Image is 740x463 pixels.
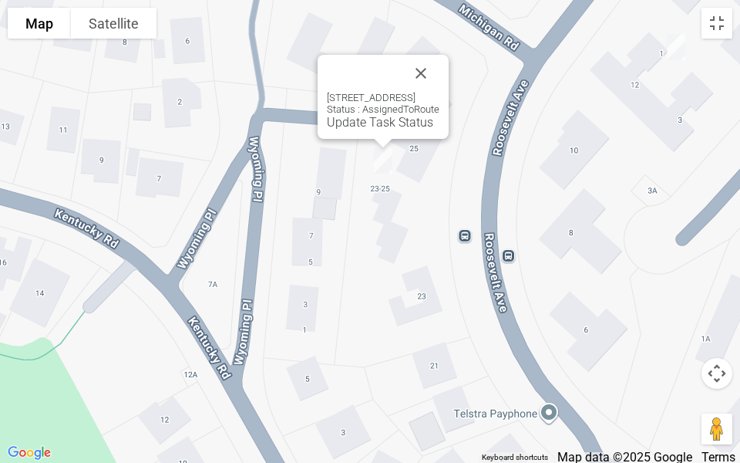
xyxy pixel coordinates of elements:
[368,141,399,180] div: 23-25 Roosevelt Avenue, RIVERWOOD NSW 2210<br>Status : AssignedToRoute<br><a href="/driver/bookin...
[327,115,433,130] a: Update Task Status
[701,358,732,389] button: Map camera controls
[327,92,439,130] div: [STREET_ADDRESS] Status : AssignedToRoute
[482,452,548,463] button: Keyboard shortcuts
[701,414,732,444] button: Drag Pegman onto the map to open Street View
